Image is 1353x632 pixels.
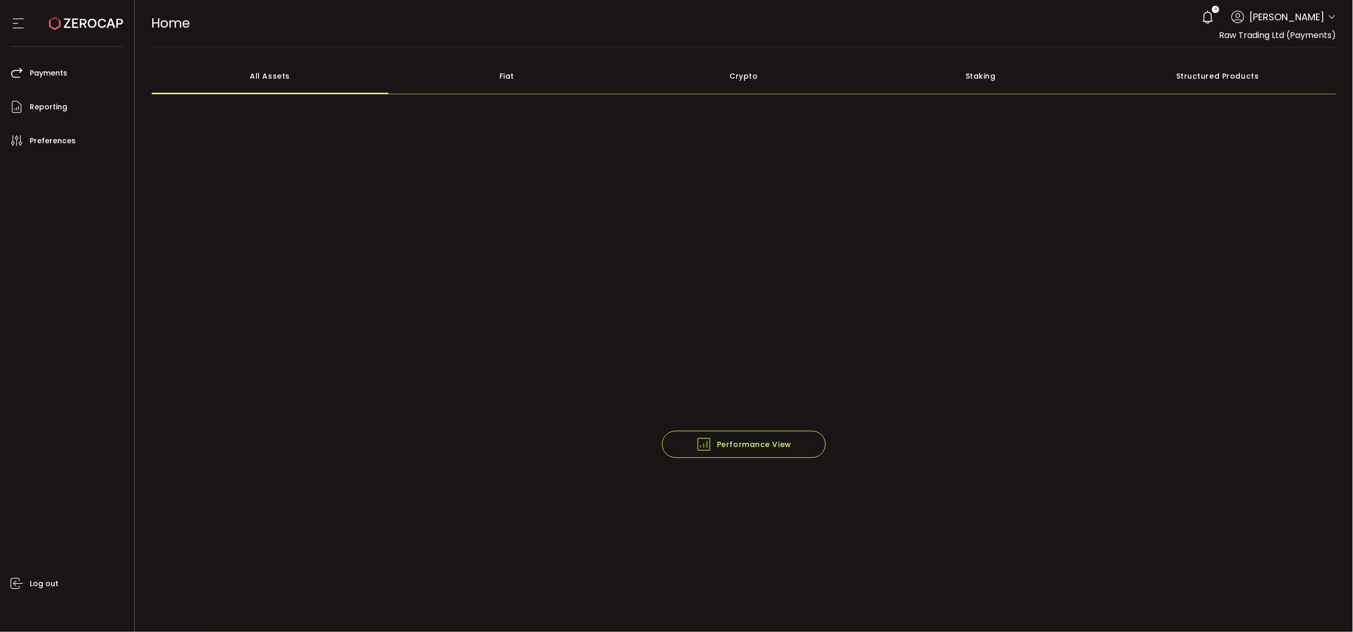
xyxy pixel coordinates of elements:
span: Performance View [696,437,791,452]
iframe: Chat Widget [1301,582,1353,632]
div: All Assets [152,58,389,94]
div: Crypto [626,58,863,94]
span: Preferences [30,133,76,148]
div: Staking [862,58,1100,94]
span: 4 [1214,6,1217,13]
span: Log out [30,576,58,591]
span: [PERSON_NAME] [1250,10,1325,24]
div: Structured Products [1100,58,1337,94]
span: Raw Trading Ltd (Payments) [1220,29,1336,41]
button: Performance View [662,431,826,458]
span: Home [152,14,190,32]
div: Fiat [388,58,626,94]
span: Payments [30,66,67,81]
span: Reporting [30,100,67,115]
